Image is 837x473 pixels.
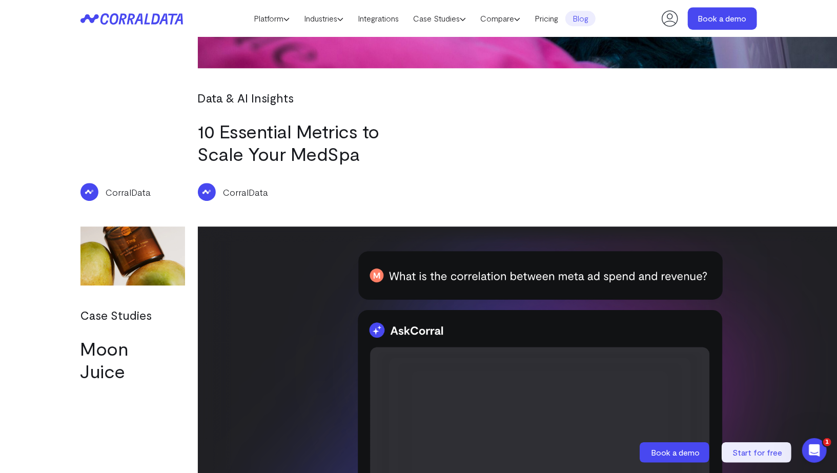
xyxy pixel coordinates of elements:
a: 10 Essential Metrics to Scale Your MedSpa [198,120,380,164]
span: 1 [823,438,831,446]
iframe: Intercom live chat [802,438,827,463]
p: CorralData [106,186,151,199]
div: Case Studies [80,306,175,324]
p: CorralData [223,186,269,199]
a: Compare [473,11,527,26]
a: Integrations [351,11,406,26]
span: Book a demo [651,447,700,457]
a: Case Studies [406,11,473,26]
a: Book a demo [688,7,757,30]
a: Blog [565,11,596,26]
a: Book a demo [640,442,711,463]
a: Moon Juice [80,337,129,382]
a: Start for free [722,442,793,463]
a: Pricing [527,11,565,26]
span: Start for free [733,447,783,457]
a: Platform [247,11,297,26]
a: Industries [297,11,351,26]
